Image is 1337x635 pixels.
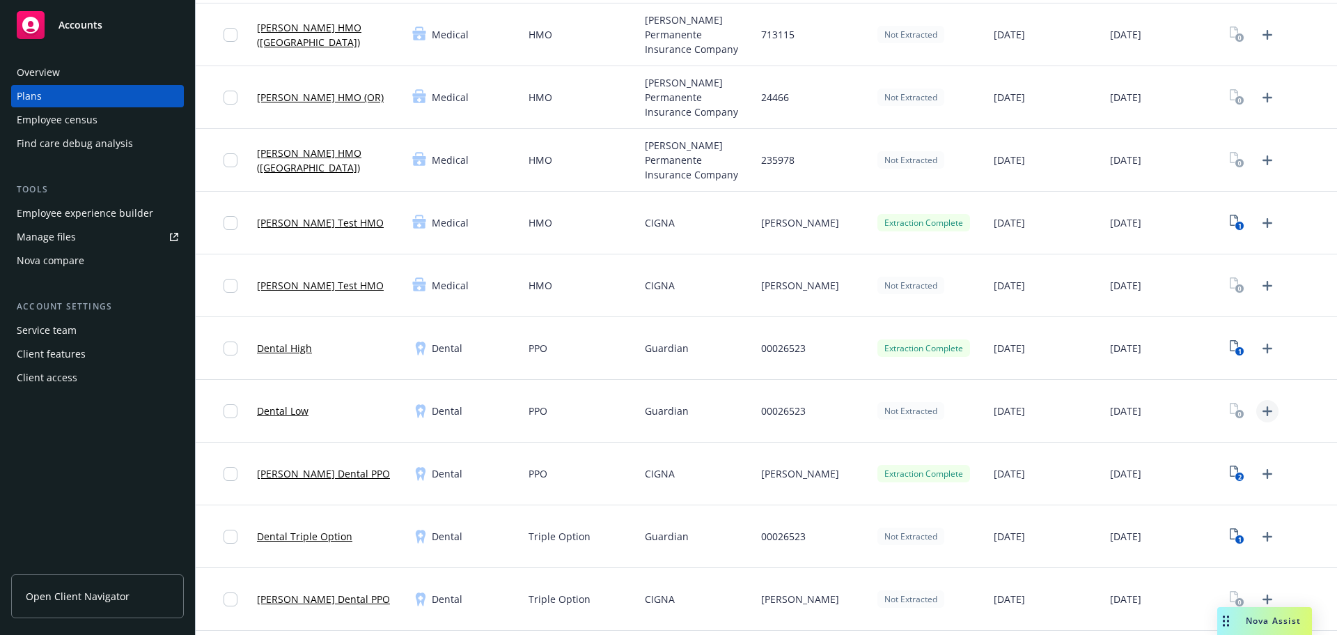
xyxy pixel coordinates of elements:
[529,466,547,481] span: PPO
[877,277,944,294] div: Not Extracted
[432,27,469,42] span: Medical
[1226,588,1249,611] a: View Plan Documents
[529,27,552,42] span: HMO
[257,341,312,355] a: Dental High
[224,91,237,105] input: Toggle Row Selected
[224,592,237,606] input: Toggle Row Selected
[761,404,806,418] span: 00026523
[17,250,84,272] div: Nova compare
[432,592,462,606] span: Dental
[645,466,675,481] span: CIGNA
[1238,222,1242,231] text: 1
[17,109,97,131] div: Employee census
[877,590,944,608] div: Not Extracted
[1217,607,1235,635] div: Drag to move
[224,279,237,293] input: Toggle Row Selected
[761,27,795,42] span: 713115
[994,153,1025,167] span: [DATE]
[645,592,675,606] span: CIGNA
[1226,400,1249,422] a: View Plan Documents
[994,529,1025,544] span: [DATE]
[11,300,184,314] div: Account settings
[529,404,547,418] span: PPO
[1110,529,1141,544] span: [DATE]
[529,153,552,167] span: HMO
[11,367,184,389] a: Client access
[11,202,184,224] a: Employee experience builder
[761,529,806,544] span: 00026523
[1256,149,1279,171] a: Upload Plan Documents
[645,529,689,544] span: Guardian
[761,278,839,293] span: [PERSON_NAME]
[877,151,944,169] div: Not Extracted
[994,215,1025,230] span: [DATE]
[257,592,390,606] a: [PERSON_NAME] Dental PPO
[1238,473,1242,482] text: 2
[224,216,237,230] input: Toggle Row Selected
[1110,27,1141,42] span: [DATE]
[1256,337,1279,360] a: Upload Plan Documents
[11,61,184,84] a: Overview
[432,466,462,481] span: Dental
[17,132,133,155] div: Find care debug analysis
[994,90,1025,105] span: [DATE]
[1110,215,1141,230] span: [DATE]
[17,343,86,365] div: Client features
[761,215,839,230] span: [PERSON_NAME]
[17,367,77,389] div: Client access
[11,109,184,131] a: Employee census
[17,226,76,248] div: Manage files
[224,467,237,481] input: Toggle Row Selected
[761,341,806,355] span: 00026523
[432,341,462,355] span: Dental
[257,404,308,418] a: Dental Low
[11,132,184,155] a: Find care debug analysis
[224,28,237,42] input: Toggle Row Selected
[1110,278,1141,293] span: [DATE]
[432,153,469,167] span: Medical
[11,183,184,197] div: Tools
[1226,337,1249,360] a: View Plan Documents
[645,341,689,355] span: Guardian
[11,343,184,365] a: Client features
[1110,592,1141,606] span: [DATE]
[1226,526,1249,548] a: View Plan Documents
[1226,275,1249,297] a: View Plan Documents
[1226,463,1249,485] a: View Plan Documents
[1110,466,1141,481] span: [DATE]
[645,404,689,418] span: Guardian
[645,138,750,182] span: [PERSON_NAME] Permanente Insurance Company
[432,215,469,230] span: Medical
[1256,588,1279,611] a: Upload Plan Documents
[17,319,77,342] div: Service team
[257,146,401,175] a: [PERSON_NAME] HMO ([GEOGRAPHIC_DATA])
[877,465,970,482] div: Extraction Complete
[1226,212,1249,234] a: View Plan Documents
[877,528,944,545] div: Not Extracted
[645,75,750,119] span: [PERSON_NAME] Permanente Insurance Company
[257,20,401,49] a: [PERSON_NAME] HMO ([GEOGRAPHIC_DATA])
[645,278,675,293] span: CIGNA
[994,592,1025,606] span: [DATE]
[224,342,237,355] input: Toggle Row Selected
[877,89,944,106] div: Not Extracted
[761,592,839,606] span: [PERSON_NAME]
[994,466,1025,481] span: [DATE]
[432,90,469,105] span: Medical
[529,215,552,230] span: HMO
[224,153,237,167] input: Toggle Row Selected
[224,404,237,418] input: Toggle Row Selected
[529,278,552,293] span: HMO
[58,20,102,31] span: Accounts
[432,404,462,418] span: Dental
[1110,153,1141,167] span: [DATE]
[17,61,60,84] div: Overview
[1226,24,1249,46] a: View Plan Documents
[994,27,1025,42] span: [DATE]
[11,250,184,272] a: Nova compare
[1238,535,1242,544] text: 1
[877,339,970,357] div: Extraction Complete
[1256,526,1279,548] a: Upload Plan Documents
[11,85,184,107] a: Plans
[877,214,970,231] div: Extraction Complete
